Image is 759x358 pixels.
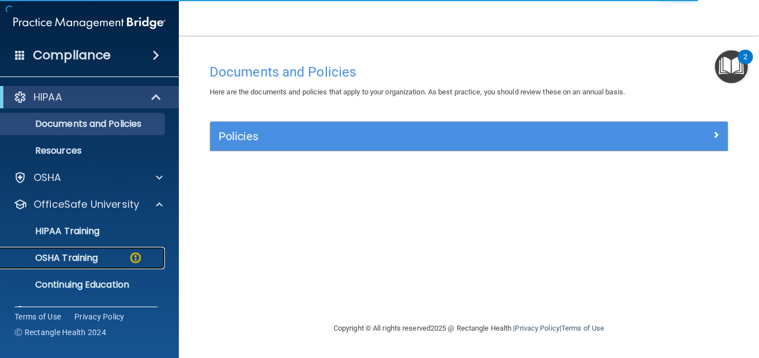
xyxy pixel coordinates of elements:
[34,90,62,104] p: HIPAA
[7,118,160,130] p: Documents and Policies
[15,311,61,322] a: Terms of Use
[7,252,98,264] p: OSHA Training
[561,324,604,332] a: Terms of Use
[13,12,165,34] img: PMB logo
[7,279,160,290] p: Continuing Education
[515,324,559,332] a: Privacy Policy
[74,311,125,322] a: Privacy Policy
[34,198,139,211] p: OfficeSafe University
[265,311,673,346] div: Copyright © All rights reserved 2025 @ Rectangle Health | |
[13,305,163,318] a: Settings
[566,279,746,323] iframe: Drift Widget Chat Controller
[210,88,625,96] span: Here are the documents and policies that apply to your organization. As best practice, you should...
[13,198,163,211] a: OfficeSafe University
[13,171,163,184] a: OSHA
[13,90,162,104] a: HIPAA
[34,305,75,318] p: Settings
[219,127,719,145] a: Policies
[219,130,590,142] h5: Policies
[15,327,106,338] span: Ⓒ Rectangle Health 2024
[7,145,160,156] p: Resources
[743,57,747,71] div: 2
[129,251,143,265] img: warning-circle.0cc9ac19.png
[34,171,61,184] p: OSHA
[210,65,728,79] h4: Documents and Policies
[33,47,111,63] h4: Compliance
[7,226,99,237] p: HIPAA Training
[715,50,748,83] button: Open Resource Center, 2 new notifications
